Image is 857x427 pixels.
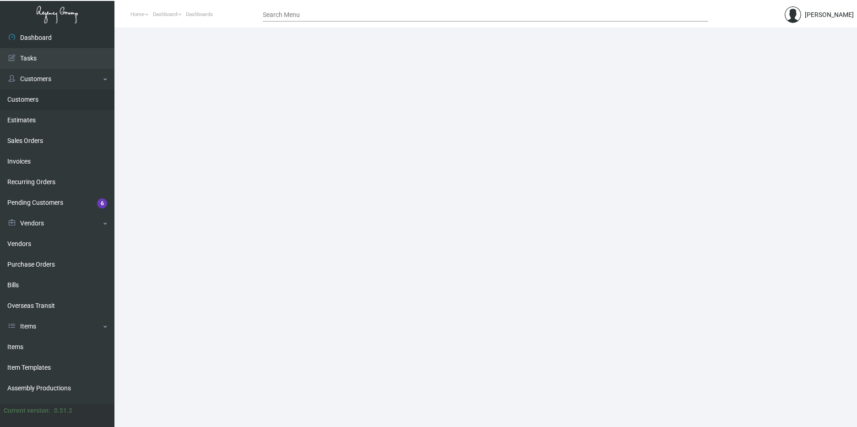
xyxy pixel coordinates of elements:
span: Dashboard [153,11,177,17]
span: Home [130,11,144,17]
div: 0.51.2 [54,406,72,416]
span: Dashboards [186,11,213,17]
div: Current version: [4,406,50,416]
div: [PERSON_NAME] [805,10,854,20]
img: admin@bootstrapmaster.com [785,6,801,23]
